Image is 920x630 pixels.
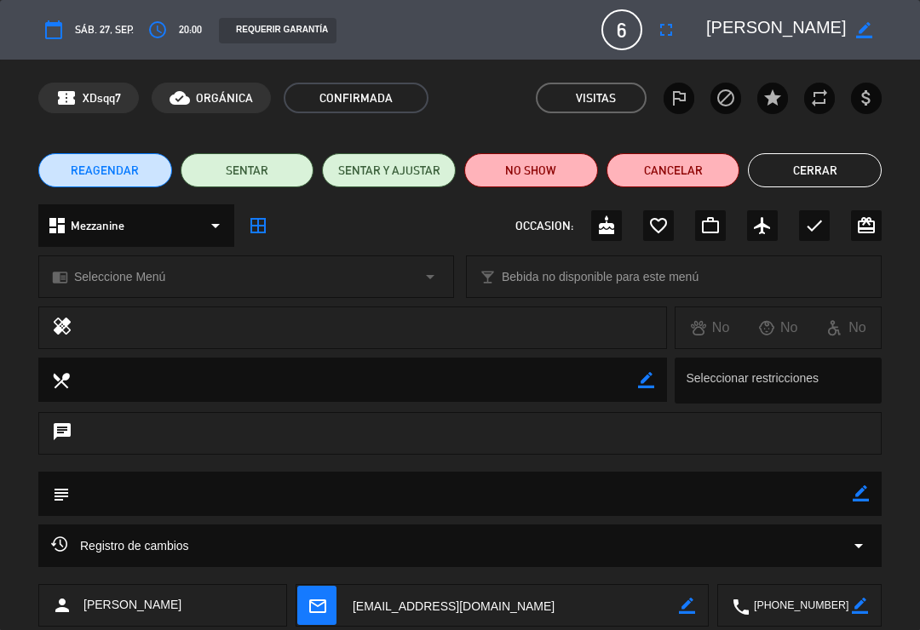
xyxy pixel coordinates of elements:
i: check [804,215,825,236]
span: sáb. 27, sep. [75,21,134,38]
i: arrow_drop_down [848,535,869,556]
i: access_time [147,20,168,40]
i: border_color [852,598,868,614]
button: fullscreen [651,14,681,45]
i: fullscreen [656,20,676,40]
i: border_color [638,372,654,388]
div: No [745,317,813,339]
button: Cancelar [607,153,740,187]
i: dashboard [47,215,67,236]
i: block [716,88,736,108]
span: Mezzanine [71,216,124,236]
i: subject [51,484,70,503]
span: 20:00 [179,21,202,38]
i: chrome_reader_mode [52,269,68,285]
i: mail_outline [308,596,326,615]
span: OCCASION: [515,216,573,236]
span: Seleccione Menú [74,267,165,287]
span: CONFIRMADA [284,83,428,113]
i: healing [52,316,72,340]
i: arrow_drop_down [420,266,440,287]
i: airplanemode_active [752,215,773,236]
i: person [52,595,72,616]
span: REAGENDAR [71,162,139,180]
span: ORGÁNICA [196,89,253,108]
i: attach_money [856,88,877,108]
i: card_giftcard [856,215,877,236]
i: local_phone [731,597,750,616]
em: Visitas [576,89,616,108]
span: 6 [601,9,642,50]
button: SENTAR [181,153,314,187]
i: border_color [679,598,695,614]
i: repeat [809,88,830,108]
i: arrow_drop_down [205,215,226,236]
i: star [762,88,783,108]
span: [PERSON_NAME] [83,595,181,615]
i: border_color [853,485,869,501]
span: confirmation_number [56,88,77,108]
i: cake [596,215,617,236]
i: local_dining [51,370,70,389]
button: calendar_today [38,14,69,45]
div: No [676,317,744,339]
i: cloud_done [170,88,190,108]
button: access_time [142,14,173,45]
i: work_outline [700,215,721,236]
i: outlined_flag [669,88,689,108]
span: Bebida no disponible para este menú [502,267,699,287]
button: SENTAR Y AJUSTAR [322,153,456,187]
span: Registro de cambios [51,535,189,556]
i: local_bar [480,269,496,285]
button: REAGENDAR [38,153,172,187]
div: No [813,317,881,339]
i: calendar_today [43,20,64,40]
i: favorite_border [648,215,669,236]
button: NO SHOW [464,153,598,187]
button: Cerrar [748,153,882,187]
div: REQUERIR GARANTÍA [219,18,336,43]
i: chat [52,421,72,445]
span: XDsqq7 [83,89,121,108]
i: border_color [856,22,872,38]
i: border_all [248,215,268,236]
